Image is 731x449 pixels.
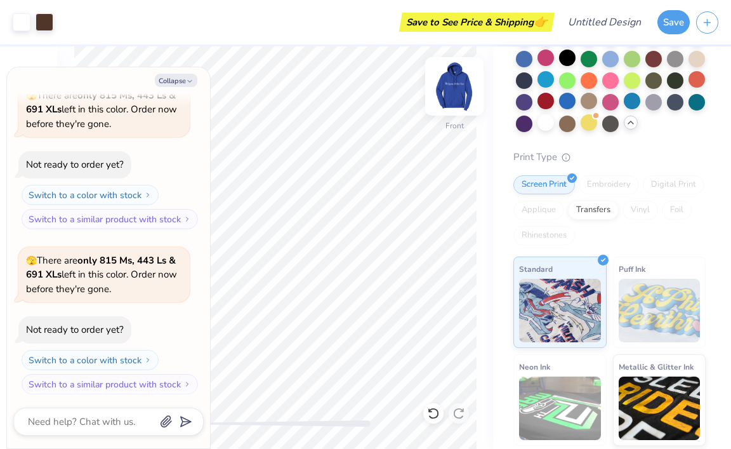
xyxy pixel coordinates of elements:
[519,360,550,373] span: Neon Ink
[534,14,548,29] span: 👉
[26,323,124,336] div: Not ready to order yet?
[619,262,645,276] span: Puff Ink
[513,175,575,194] div: Screen Print
[144,356,152,364] img: Switch to a color with stock
[22,350,159,370] button: Switch to a color with stock
[662,201,692,220] div: Foil
[579,175,639,194] div: Embroidery
[26,90,37,102] span: 🫣
[568,201,619,220] div: Transfers
[519,279,601,342] img: Standard
[513,226,575,245] div: Rhinestones
[26,254,177,295] span: There are left in this color. Order now before they're gone.
[26,255,37,267] span: 🫣
[519,262,553,276] span: Standard
[155,74,197,87] button: Collapse
[657,10,690,34] button: Save
[22,185,159,205] button: Switch to a color with stock
[429,61,480,112] img: Front
[26,254,176,281] strong: only 815 Ms, 443 Ls & 691 XLs
[26,89,177,130] span: There are left in this color. Order now before they're gone.
[22,374,198,394] button: Switch to a similar product with stock
[619,360,694,373] span: Metallic & Glitter Ink
[643,175,704,194] div: Digital Print
[619,279,701,342] img: Puff Ink
[402,13,551,32] div: Save to See Price & Shipping
[558,10,651,35] input: Untitled Design
[622,201,658,220] div: Vinyl
[22,209,198,229] button: Switch to a similar product with stock
[445,120,464,131] div: Front
[513,201,564,220] div: Applique
[183,215,191,223] img: Switch to a similar product with stock
[144,191,152,199] img: Switch to a color with stock
[26,158,124,171] div: Not ready to order yet?
[183,380,191,388] img: Switch to a similar product with stock
[513,150,706,164] div: Print Type
[619,377,701,440] img: Metallic & Glitter Ink
[519,377,601,440] img: Neon Ink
